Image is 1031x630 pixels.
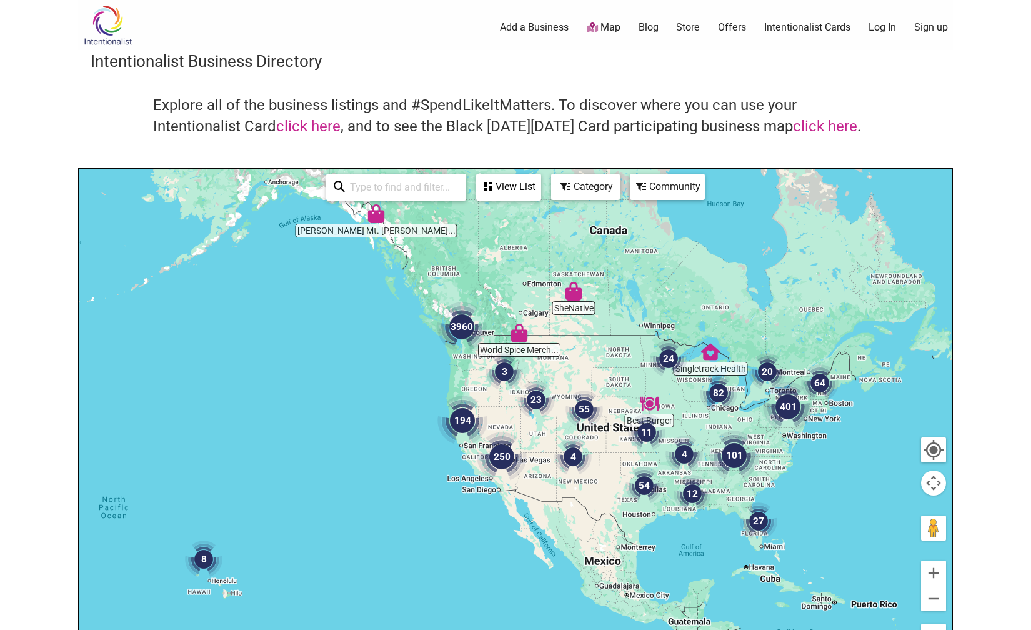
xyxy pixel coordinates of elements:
div: 8 [185,541,222,578]
a: Offers [718,21,746,34]
div: SheNative [564,282,583,301]
div: 23 [517,381,555,419]
div: 3960 [437,302,487,352]
div: 194 [437,396,487,446]
a: Log In [869,21,896,34]
a: Blog [639,21,659,34]
a: Map [587,21,620,35]
div: 82 [700,374,737,412]
div: Best Burger [640,394,659,413]
div: Singletrack Health [701,342,720,361]
div: 101 [709,431,759,481]
div: Filter by Community [630,174,705,200]
a: Sign up [914,21,948,34]
div: 64 [801,364,839,402]
a: Store [676,21,700,34]
div: Tripp's Mt. Juneau Trading Post [367,204,386,223]
div: 12 [674,475,711,512]
button: Zoom in [921,561,946,586]
div: 11 [628,414,665,451]
button: Drag Pegman onto the map to open Street View [921,516,946,541]
button: Zoom out [921,586,946,611]
div: 3 [486,353,523,391]
a: Add a Business [500,21,569,34]
h3: Intentionalist Business Directory [91,50,940,72]
div: 4 [665,436,703,473]
img: Intentionalist [78,5,137,46]
a: Intentionalist Cards [764,21,850,34]
div: 24 [650,340,687,377]
div: 4 [554,438,592,476]
a: click here [276,117,341,135]
div: World Spice Merchants [510,324,529,342]
div: 250 [477,432,527,482]
button: Your Location [921,437,946,462]
button: Map camera controls [921,471,946,496]
div: View List [477,175,540,199]
div: Type to search and filter [326,174,466,201]
input: Type to find and filter... [345,175,459,199]
div: Category [552,175,619,199]
div: 401 [763,382,813,432]
h4: Explore all of the business listings and #SpendLikeItMatters. To discover where you can use your ... [153,95,878,137]
div: 20 [749,353,786,391]
a: click here [793,117,857,135]
div: 55 [565,391,603,428]
div: See a list of the visible businesses [476,174,541,201]
div: 27 [740,502,777,540]
div: Filter by category [551,174,620,200]
div: 54 [625,467,663,504]
div: Community [631,175,704,199]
